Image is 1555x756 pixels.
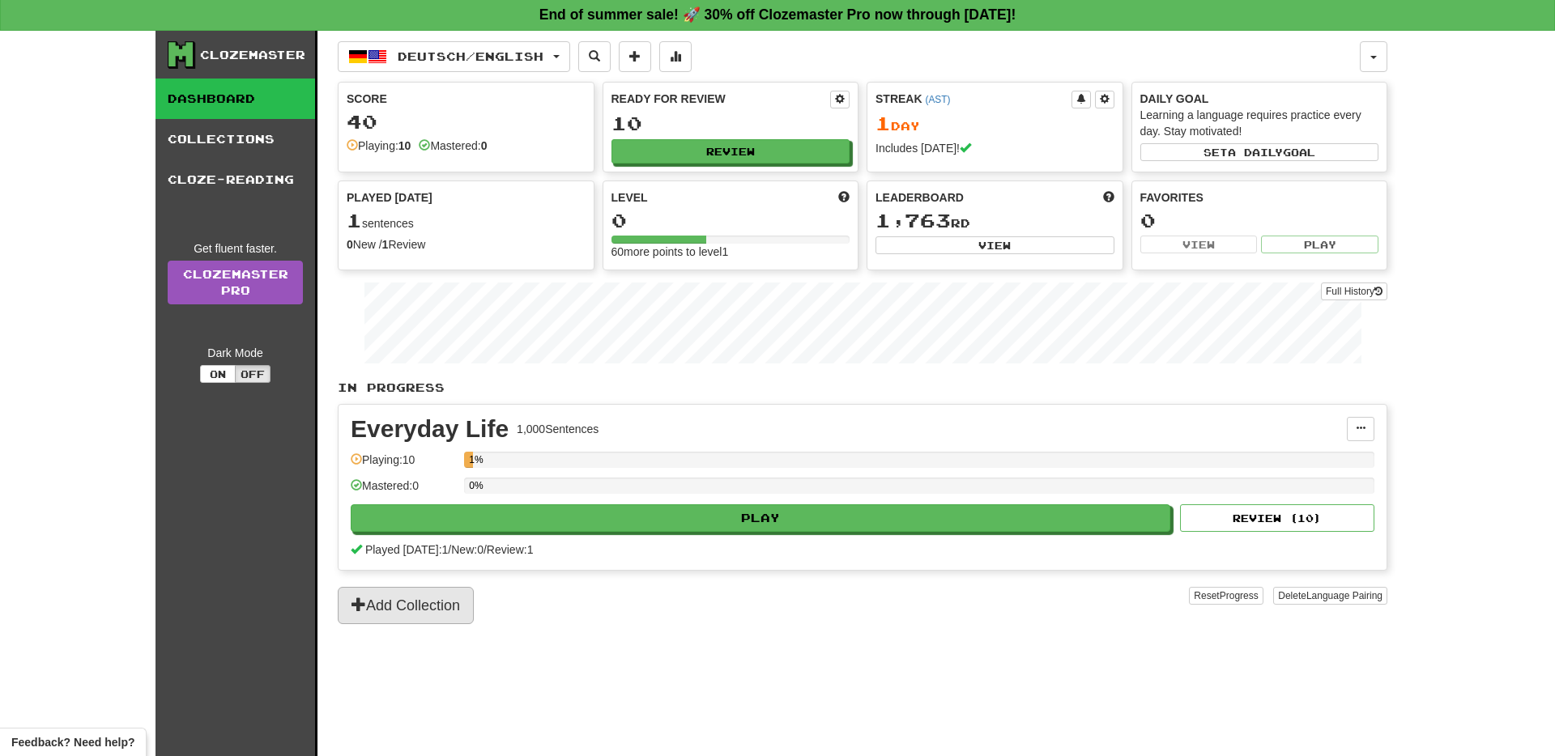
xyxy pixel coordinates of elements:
button: More stats [659,41,692,72]
span: Played [DATE]: 1 [365,543,448,556]
div: Streak [875,91,1071,107]
div: Daily Goal [1140,91,1379,107]
div: 1% [469,452,473,468]
span: a daily [1228,147,1283,158]
a: Collections [155,119,315,159]
div: New / Review [347,236,586,253]
p: In Progress [338,380,1387,396]
div: Get fluent faster. [168,240,303,257]
button: DeleteLanguage Pairing [1273,587,1387,605]
button: Deutsch/English [338,41,570,72]
div: Everyday Life [351,417,509,441]
span: Review: 1 [487,543,534,556]
span: / [448,543,451,556]
span: Leaderboard [875,189,964,206]
div: 0 [1140,210,1379,231]
span: New: 0 [451,543,484,556]
div: Favorites [1140,189,1379,206]
strong: 0 [347,238,353,251]
div: Day [875,113,1114,134]
button: On [200,365,236,383]
span: This week in points, UTC [1103,189,1114,206]
button: Play [351,504,1170,532]
span: 1 [875,112,891,134]
div: Ready for Review [611,91,831,107]
span: 1,763 [875,209,951,231]
span: Score more points to level up [838,189,850,206]
strong: 1 [382,238,389,251]
span: / [484,543,487,556]
div: 1,000 Sentences [517,421,599,437]
a: ClozemasterPro [168,261,303,304]
button: Review (10) [1180,504,1374,532]
a: Dashboard [155,79,315,119]
span: Played [DATE] [347,189,432,206]
div: rd [875,210,1114,231]
div: 40 [347,112,586,132]
div: Clozemaster [200,47,305,63]
button: Full History [1321,282,1387,300]
div: Playing: 10 [351,452,456,478]
div: 0 [611,210,850,231]
button: Seta dailygoal [1140,143,1379,161]
button: Play [1261,236,1378,253]
div: Score [347,91,586,107]
strong: 0 [481,139,488,152]
span: Deutsch / English [398,49,543,63]
span: Language Pairing [1306,590,1382,601]
button: Off [235,365,271,383]
strong: End of summer sale! 🚀 30% off Clozemaster Pro now through [DATE]! [539,6,1016,23]
strong: 10 [398,139,411,152]
button: ResetProgress [1189,587,1263,605]
a: Cloze-Reading [155,159,315,200]
button: View [1140,236,1258,253]
div: 10 [611,113,850,134]
div: Mastered: 0 [351,478,456,504]
a: (AST) [925,94,950,105]
span: Open feedback widget [11,734,134,750]
div: 60 more points to level 1 [611,244,850,260]
button: View [875,236,1114,254]
div: Learning a language requires practice every day. Stay motivated! [1140,107,1379,139]
div: Includes [DATE]! [875,140,1114,156]
button: Add sentence to collection [619,41,651,72]
span: 1 [347,209,362,231]
div: Mastered: [419,138,487,154]
button: Review [611,139,850,164]
button: Search sentences [578,41,611,72]
div: Dark Mode [168,345,303,361]
button: Add Collection [338,587,474,624]
span: Level [611,189,648,206]
div: Playing: [347,138,411,154]
div: sentences [347,210,586,231]
span: Progress [1220,590,1259,601]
